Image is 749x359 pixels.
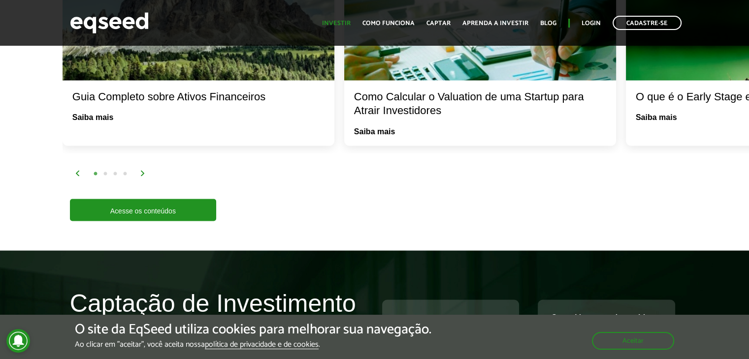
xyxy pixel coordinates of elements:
img: arrow%20left.svg [75,170,81,176]
a: Como funciona [362,20,415,27]
a: Saiba mais [72,114,114,121]
strong: investidores qualificados [556,313,662,330]
div: Como Calcular o Valuation de uma Startup para Atrair Investidores [354,90,606,118]
a: Cadastre-se [613,16,682,30]
p: Ao clicar em "aceitar", você aceita nossa . [75,340,431,349]
a: Saiba mais [354,128,395,136]
a: política de privacidade e de cookies [205,341,319,349]
a: Saiba mais [636,114,677,121]
a: Aprenda a investir [462,20,528,27]
a: Login [582,20,601,27]
p: Smart Money com e executivos de grandes empresas [548,312,665,341]
button: Aceitar [592,332,674,350]
h2: Captação de Investimento [70,290,367,331]
button: 4 of 2 [120,169,130,179]
h5: O site da EqSeed utiliza cookies para melhorar sua navegação. [75,322,431,337]
div: Guia Completo sobre Ativos Financeiros [72,90,325,104]
a: Blog [540,20,556,27]
a: Captar [426,20,451,27]
button: 3 of 2 [110,169,120,179]
a: Investir [322,20,351,27]
a: Acesse os conteúdos [70,199,216,221]
button: 2 of 2 [100,169,110,179]
img: EqSeed [70,10,149,36]
button: 1 of 2 [91,169,100,179]
img: arrow%20right.svg [140,170,146,176]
